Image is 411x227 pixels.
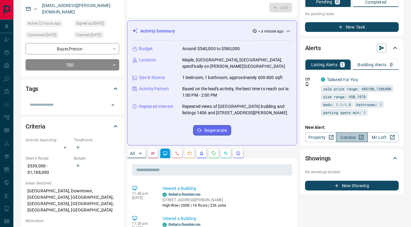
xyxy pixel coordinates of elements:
[162,193,167,197] div: condos.ca
[132,191,153,196] p: 11:48 pm
[390,63,393,67] p: 0
[139,46,153,52] p: Budget
[26,181,119,186] p: Areas Searched:
[199,151,204,156] svg: Listing Alerts
[323,86,391,92] span: sale price range: 485100,1306800
[74,20,119,29] div: Tue Jan 12 2021
[321,77,325,82] div: condos.ca
[74,32,119,40] div: Thu Mar 20 2025
[182,57,292,70] p: Maple, [GEOGRAPHIC_DATA], [GEOGRAPHIC_DATA], specifically on [PERSON_NAME][GEOGRAPHIC_DATA]
[305,181,399,191] button: New Showing
[76,20,104,26] span: Signed up [DATE]
[26,137,71,143] p: Actively Searching:
[187,151,192,156] svg: Emails
[28,20,61,26] span: Active 22 hours ago
[182,86,292,98] p: Based on the lead's activity, the best time to reach out is: 1:00 PM - 2:00 PM
[182,103,292,116] p: Repeated views of [GEOGRAPHIC_DATA] building and listings 1406 and [STREET_ADDRESS][PERSON_NAME]
[182,46,240,52] p: Around $540,000 to $580,000
[163,151,168,156] svg: Lead Browsing Activity
[26,20,71,29] div: Sun Sep 14 2025
[26,156,71,161] p: Search Range:
[305,43,321,53] h2: Alerts
[26,84,38,94] h2: Tags
[140,28,175,34] p: Activity Summary
[305,132,336,142] a: Property
[236,151,241,156] svg: Agent Actions
[305,169,399,175] p: No showings booked
[193,125,231,136] button: Regenerate
[74,156,119,161] p: Budget:
[162,197,226,203] p: [STREET_ADDRESS][PERSON_NAME]
[42,3,111,14] a: [EMAIL_ADDRESS][PERSON_NAME][DOMAIN_NAME]
[26,122,45,131] h2: Criteria
[367,132,399,142] a: Mr.Loft
[130,151,135,156] p: All
[26,119,119,134] div: Criteria
[356,101,382,108] span: bathrooms: 1
[162,223,167,227] div: condos.ca
[305,153,331,163] h2: Showings
[305,22,399,32] button: New Task
[323,101,351,108] span: beds: 1.1-1.9
[341,63,344,67] p: 1
[175,151,180,156] svg: Calls
[323,94,366,100] span: size range: 450,1978
[224,151,228,156] svg: Opportunities
[162,215,290,222] p: Viewed a Building
[258,29,284,34] p: < a minute ago
[26,161,71,177] p: $539,000 - $1,188,000
[305,124,399,131] p: New Alert:
[132,196,153,200] p: [DATE]
[169,222,200,227] a: Bellaria Residences
[26,218,119,224] p: Motivation:
[162,185,290,192] p: Viewed a Building
[336,132,367,142] a: Condos
[211,151,216,156] svg: Requests
[182,74,283,81] p: 1 bedroom, 1 bathroom, approximately 600-800 sqft
[327,77,358,82] a: Tailored For You
[139,103,173,110] p: Repeated Interest
[132,222,153,226] p: 11:28 pm
[26,186,119,215] p: [GEOGRAPHIC_DATA], Downtown, [GEOGRAPHIC_DATA], [GEOGRAPHIC_DATA], [GEOGRAPHIC_DATA], [GEOGRAPHIC...
[139,86,169,92] p: Activity Pattern
[26,81,119,96] div: Tags
[151,151,155,156] svg: Notes
[26,32,71,40] div: Wed Feb 26 2025
[323,109,366,115] span: parking spots min: 1
[305,9,399,19] p: No pending tasks
[139,57,156,63] p: Location
[162,203,226,208] p: High-Rise | 2008 | 16 floors | 236 units
[109,101,117,109] button: Open
[28,32,56,38] span: Contacted [DATE]
[139,74,165,81] p: Size & Rooms
[132,26,292,37] div: Activity Summary< a minute ago
[76,32,101,38] span: Claimed [DATE]
[311,63,338,67] p: Listing Alerts
[169,192,200,197] a: Bellaria Residences
[33,7,38,11] svg: Email Verified
[305,41,399,55] div: Alerts
[305,82,309,86] svg: Push Notification Only
[358,63,387,67] p: Building Alerts
[26,59,119,71] div: TBD
[26,43,119,54] div: Buyer , Precon
[305,77,317,82] p: Off
[305,151,399,166] div: Showings
[74,137,119,143] p: Timeframe:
